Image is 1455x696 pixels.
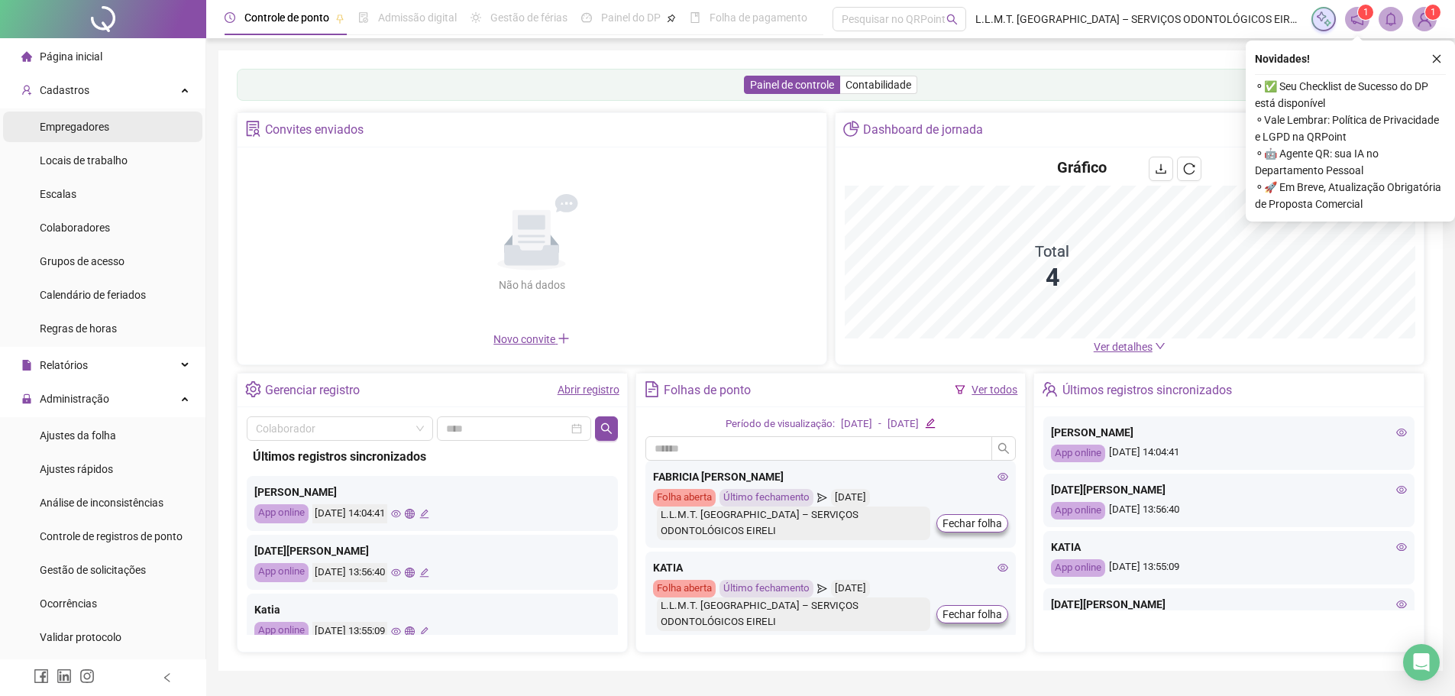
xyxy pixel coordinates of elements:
[1051,424,1407,441] div: [PERSON_NAME]
[1431,53,1442,64] span: close
[601,11,661,24] span: Painel do DP
[245,381,261,397] span: setting
[470,12,481,23] span: sun
[888,416,919,432] div: [DATE]
[40,631,121,643] span: Validar protocolo
[254,622,309,641] div: App online
[1051,559,1407,577] div: [DATE] 13:55:09
[1051,445,1407,462] div: [DATE] 14:04:41
[40,84,89,96] span: Cadastros
[1155,163,1167,175] span: download
[1425,5,1440,20] sup: Atualize o seu contato no menu Meus Dados
[558,384,619,396] a: Abrir registro
[40,359,88,371] span: Relatórios
[817,489,827,507] span: send
[40,564,146,576] span: Gestão de solicitações
[943,515,1002,532] span: Fechar folha
[21,393,32,404] span: lock
[644,381,660,397] span: file-text
[254,542,610,559] div: [DATE][PERSON_NAME]
[57,668,72,684] span: linkedin
[244,11,329,24] span: Controle de ponto
[657,507,931,540] div: L.L.M.T. [GEOGRAPHIC_DATA] – SERVIÇOS ODONTOLÓGICOS EIRELI
[245,121,261,137] span: solution
[378,11,457,24] span: Admissão digital
[1057,157,1107,178] h4: Gráfico
[265,117,364,143] div: Convites enviados
[997,442,1010,455] span: search
[40,322,117,335] span: Regras de horas
[312,504,387,523] div: [DATE] 14:04:41
[21,85,32,95] span: user-add
[312,563,387,582] div: [DATE] 13:56:40
[1062,377,1232,403] div: Últimos registros sincronizados
[1403,644,1440,681] div: Open Intercom Messenger
[419,626,429,636] span: edit
[831,580,870,597] div: [DATE]
[1094,341,1153,353] span: Ver detalhes
[1396,427,1407,438] span: eye
[490,11,567,24] span: Gestão de férias
[419,509,429,519] span: edit
[653,489,716,507] div: Folha aberta
[40,154,128,167] span: Locais de trabalho
[493,333,570,345] span: Novo convite
[581,12,592,23] span: dashboard
[405,568,415,578] span: global
[40,597,97,610] span: Ocorrências
[972,384,1017,396] a: Ver todos
[1051,481,1407,498] div: [DATE][PERSON_NAME]
[997,562,1008,573] span: eye
[40,255,124,267] span: Grupos de acesso
[1350,12,1364,26] span: notification
[1255,145,1446,179] span: ⚬ 🤖 Agente QR: sua IA no Departamento Pessoal
[936,605,1008,623] button: Fechar folha
[1255,50,1310,67] span: Novidades !
[405,509,415,519] span: global
[162,672,173,683] span: left
[653,559,1009,576] div: KATIA
[946,14,958,25] span: search
[40,429,116,442] span: Ajustes da folha
[846,79,911,91] span: Contabilidade
[391,626,401,636] span: eye
[40,530,183,542] span: Controle de registros de ponto
[254,484,610,500] div: [PERSON_NAME]
[79,668,95,684] span: instagram
[1051,502,1105,520] div: App online
[1042,381,1058,397] span: team
[726,416,835,432] div: Período de visualização:
[1155,341,1166,351] span: down
[253,447,612,466] div: Últimos registros sincronizados
[843,121,859,137] span: pie-chart
[1051,596,1407,613] div: [DATE][PERSON_NAME]
[841,416,872,432] div: [DATE]
[335,14,344,23] span: pushpin
[1051,559,1105,577] div: App online
[1051,539,1407,555] div: KATIA
[21,360,32,371] span: file
[40,121,109,133] span: Empregadores
[1358,5,1373,20] sup: 1
[997,471,1008,482] span: eye
[1183,163,1195,175] span: reload
[34,668,49,684] span: facebook
[1384,12,1398,26] span: bell
[254,504,309,523] div: App online
[653,468,1009,485] div: FABRICIA [PERSON_NAME]
[265,377,360,403] div: Gerenciar registro
[975,11,1302,28] span: L.L.M.T. [GEOGRAPHIC_DATA] – SERVIÇOS ODONTOLÓGICOS EIRELI
[40,393,109,405] span: Administração
[461,277,602,293] div: Não há dados
[878,416,881,432] div: -
[1396,599,1407,610] span: eye
[391,509,401,519] span: eye
[21,51,32,62] span: home
[391,568,401,578] span: eye
[1315,11,1332,28] img: sparkle-icon.fc2bf0ac1784a2077858766a79e2daf3.svg
[40,289,146,301] span: Calendário de feriados
[254,563,309,582] div: App online
[817,580,827,597] span: send
[1094,341,1166,353] a: Ver detalhes down
[358,12,369,23] span: file-done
